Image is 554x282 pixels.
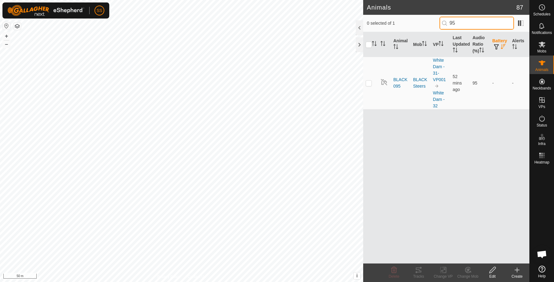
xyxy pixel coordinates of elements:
button: – [3,40,10,48]
a: White Dam - 31-VP001 [433,58,446,82]
button: i [354,272,360,279]
a: Privacy Policy [157,274,180,280]
span: i [356,273,358,278]
button: Reset Map [3,22,10,30]
p-sorticon: Activate to sort [439,42,444,47]
span: VPs [538,105,545,109]
button: Map Layers [14,23,21,30]
span: Schedules [533,12,550,16]
a: White Dam - 32 [433,90,445,108]
div: Edit [480,274,505,279]
span: Mobs [537,49,546,53]
th: VP [431,32,450,57]
th: Animal [391,32,411,57]
th: Audio Ratio (%) [470,32,490,57]
span: Neckbands [532,86,551,90]
th: Last Updated [450,32,470,57]
div: Create [505,274,529,279]
p-sorticon: Activate to sort [380,42,385,47]
span: 87 [516,3,523,12]
th: Battery [490,32,509,57]
span: Animals [535,68,548,72]
p-sorticon: Activate to sort [372,42,377,47]
button: + [3,32,10,40]
p-sorticon: Activate to sort [422,42,427,47]
span: 95 [472,81,477,85]
img: returning off [380,78,388,86]
img: to [434,84,439,89]
span: Infra [538,142,545,146]
th: Alerts [510,32,529,57]
span: SS [97,7,102,14]
span: Delete [389,274,399,279]
p-sorticon: Activate to sort [479,48,484,53]
span: Help [538,274,546,278]
td: - [510,57,529,109]
p-sorticon: Activate to sort [393,45,398,50]
a: Contact Us [188,274,206,280]
input: Search (S) [440,17,514,30]
div: Tracks [406,274,431,279]
a: Help [530,263,554,280]
img: Gallagher Logo [7,5,84,16]
p-sorticon: Activate to sort [453,48,458,53]
p-sorticon: Activate to sort [512,45,517,50]
th: Mob [411,32,430,57]
span: Status [536,123,547,127]
div: Open chat [533,245,551,263]
span: Heatmap [534,160,549,164]
div: Change Mob [456,274,480,279]
td: - [490,57,509,109]
span: BLACK095 [393,77,408,89]
span: Notifications [532,31,552,35]
h2: Animals [367,4,516,11]
span: 8 Sept 2025, 6:35 pm [453,74,462,92]
div: BLACK Steers [413,77,428,89]
div: Change VP [431,274,456,279]
span: 0 selected of 1 [367,20,440,27]
p-sorticon: Activate to sort [501,45,506,50]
